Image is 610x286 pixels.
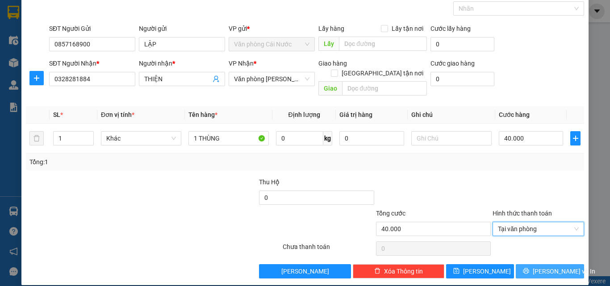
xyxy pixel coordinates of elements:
span: printer [523,268,529,275]
span: Giao hàng [318,60,347,67]
input: Dọc đường [339,37,427,51]
div: Chưa thanh toán [282,242,375,257]
span: Khác [106,132,176,145]
span: [PERSON_NAME] và In [533,266,595,276]
span: Xóa Thông tin [384,266,423,276]
span: save [453,268,460,275]
span: Tại văn phòng [498,222,579,236]
span: delete [374,268,380,275]
span: kg [323,131,332,145]
div: VP gửi [229,24,315,33]
span: Văn phòng Cái Nước [234,37,309,51]
button: plus [29,71,44,85]
input: 0 [339,131,404,145]
label: Cước giao hàng [430,60,475,67]
input: Cước giao hàng [430,72,494,86]
label: Hình thức thanh toán [493,210,552,217]
input: Ghi Chú [411,131,492,145]
div: Tổng: 1 [29,157,236,167]
span: [PERSON_NAME] [281,266,329,276]
span: Văn phòng Hồ Chí Minh [234,72,309,86]
input: VD: Bàn, Ghế [188,131,269,145]
span: Thu Hộ [259,178,280,186]
span: Giá trị hàng [339,111,372,118]
button: plus [570,131,581,145]
button: save[PERSON_NAME] [446,264,514,278]
button: printer[PERSON_NAME] và In [516,264,584,278]
span: Lấy [318,37,339,51]
span: plus [30,75,43,82]
span: [GEOGRAPHIC_DATA] tận nơi [338,68,427,78]
input: Cước lấy hàng [430,37,494,51]
button: delete [29,131,44,145]
input: Dọc đường [342,81,427,95]
label: Cước lấy hàng [430,25,471,32]
div: Người gửi [139,24,225,33]
span: Lấy tận nơi [388,24,427,33]
span: Giao [318,81,342,95]
span: user-add [213,75,220,83]
div: Người nhận [139,58,225,68]
span: Cước hàng [499,111,530,118]
span: [PERSON_NAME] [463,266,511,276]
span: SL [53,111,60,118]
th: Ghi chú [408,106,495,124]
span: Tên hàng [188,111,217,118]
button: [PERSON_NAME] [259,264,351,278]
span: VP Nhận [229,60,254,67]
span: Đơn vị tính [101,111,134,118]
div: SĐT Người Nhận [49,58,135,68]
span: plus [571,135,580,142]
button: deleteXóa Thông tin [353,264,444,278]
span: Định lượng [288,111,320,118]
div: SĐT Người Gửi [49,24,135,33]
span: Tổng cước [376,210,405,217]
span: Lấy hàng [318,25,344,32]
